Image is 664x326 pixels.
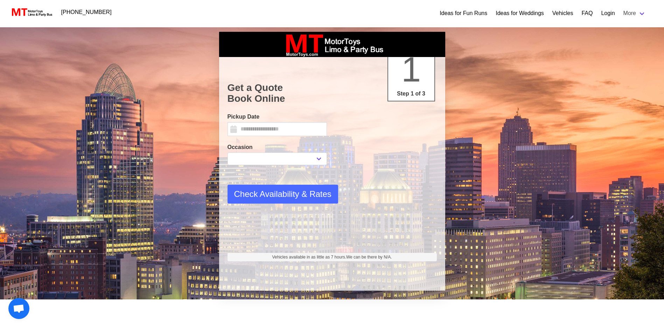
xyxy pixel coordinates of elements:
a: [PHONE_NUMBER] [57,5,116,19]
span: 1 [401,50,421,89]
a: Vehicles [552,9,573,17]
span: We can be there by N/A. [346,255,392,260]
a: Login [601,9,615,17]
a: Ideas for Fun Runs [440,9,487,17]
a: Open chat [8,298,29,319]
label: Pickup Date [228,113,327,121]
label: Occasion [228,143,327,151]
h1: Get a Quote Book Online [228,82,437,104]
a: FAQ [581,9,593,17]
img: box_logo_brand.jpeg [280,32,385,57]
span: Vehicles available in as little as 7 hours. [272,254,392,260]
p: Step 1 of 3 [391,90,432,98]
span: Check Availability & Rates [234,188,331,200]
button: Check Availability & Rates [228,185,338,204]
a: More [619,6,650,20]
a: Ideas for Weddings [496,9,544,17]
img: MotorToys Logo [10,7,53,17]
